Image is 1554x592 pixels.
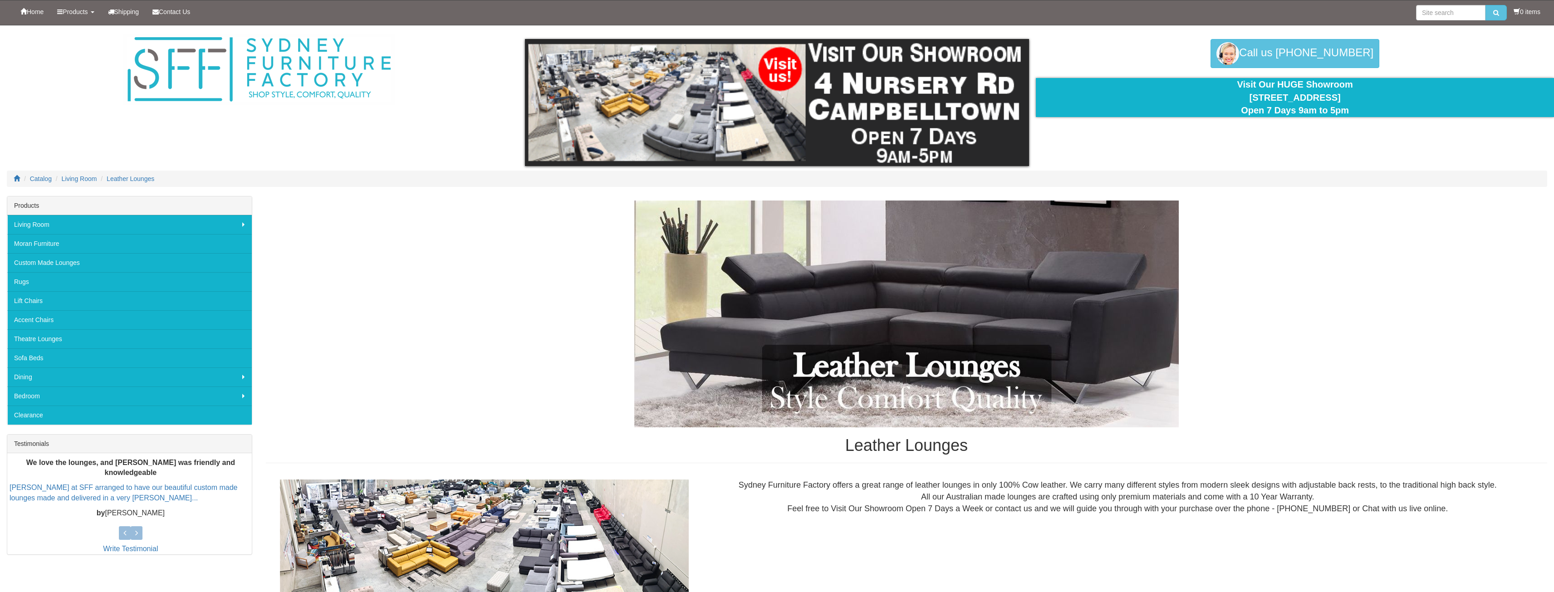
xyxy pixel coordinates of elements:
div: Products [7,196,252,215]
div: Visit Our HUGE Showroom [STREET_ADDRESS] Open 7 Days 9am to 5pm [1043,78,1547,117]
img: Leather Lounges [634,201,1179,427]
a: Leather Lounges [107,175,154,182]
input: Site search [1416,5,1485,20]
div: Testimonials [7,435,252,453]
a: Bedroom [7,387,252,406]
h1: Leather Lounges [266,436,1547,455]
a: Contact Us [146,0,197,23]
a: Custom Made Lounges [7,253,252,272]
span: Products [63,8,88,15]
a: [PERSON_NAME] at SFF arranged to have our beautiful custom made lounges made and delivered in a v... [10,484,237,502]
a: Living Room [7,215,252,234]
a: Shipping [101,0,146,23]
a: Moran Furniture [7,234,252,253]
div: Sydney Furniture Factory offers a great range of leather lounges in only 100% Cow leather. We car... [696,479,1540,514]
span: Contact Us [159,8,190,15]
a: Rugs [7,272,252,291]
li: 0 items [1514,7,1540,16]
img: Sydney Furniture Factory [123,34,395,105]
span: Home [27,8,44,15]
a: Products [50,0,101,23]
b: We love the lounges, and [PERSON_NAME] was friendly and knowledgeable [26,458,235,476]
a: Dining [7,367,252,387]
a: Write Testimonial [103,545,158,553]
img: showroom.gif [525,39,1029,166]
span: Shipping [114,8,139,15]
p: [PERSON_NAME] [10,508,252,519]
a: Accent Chairs [7,310,252,329]
a: Sofa Beds [7,348,252,367]
a: Catalog [30,175,52,182]
a: Home [14,0,50,23]
a: Lift Chairs [7,291,252,310]
a: Clearance [7,406,252,425]
b: by [97,509,105,517]
a: Theatre Lounges [7,329,252,348]
a: Living Room [62,175,97,182]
